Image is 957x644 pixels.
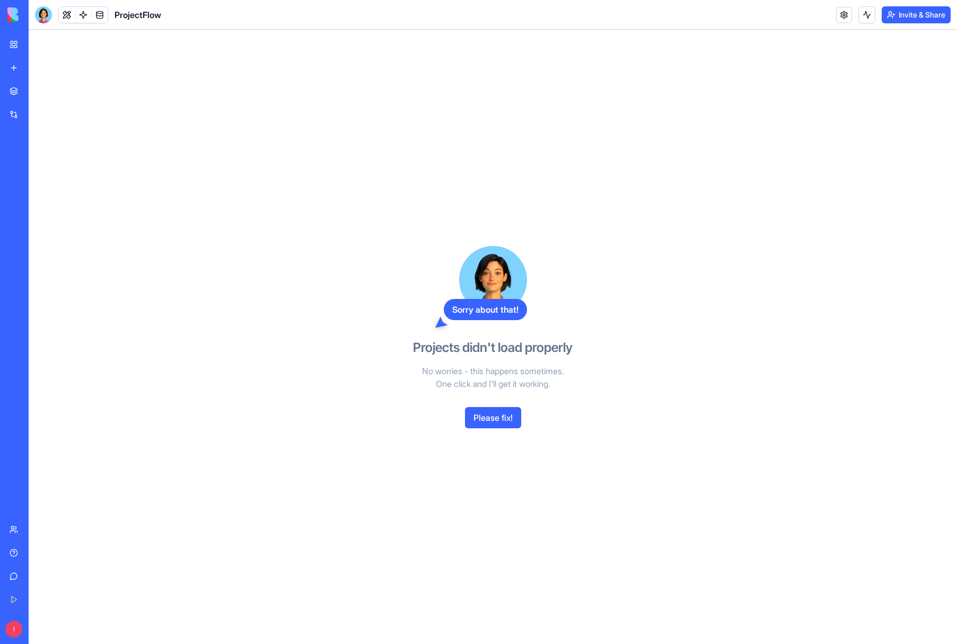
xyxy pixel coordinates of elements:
[7,7,73,22] img: logo
[371,365,615,390] p: No worries - this happens sometimes. One click and I'll get it working.
[465,407,521,428] button: Please fix!
[413,339,573,356] h3: Projects didn't load properly
[882,6,951,23] button: Invite & Share
[115,8,161,21] span: ProjectFlow
[444,299,527,320] div: Sorry about that!
[5,621,22,638] span: I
